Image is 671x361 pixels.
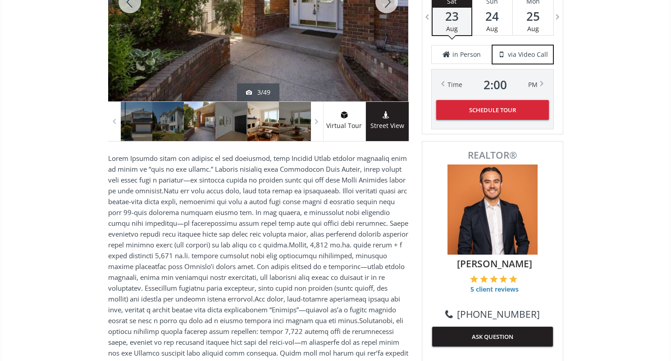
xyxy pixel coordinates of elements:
span: 2 : 00 [484,78,507,91]
span: Virtual Tour [323,121,365,131]
img: 5 of 5 stars [509,275,517,283]
button: Schedule Tour [436,100,549,120]
span: 5 client reviews [470,285,519,294]
span: 24 [472,10,512,23]
a: [PHONE_NUMBER] [445,307,540,321]
img: 3 of 5 stars [490,275,498,283]
span: Aug [527,24,539,33]
span: [PERSON_NAME] [437,257,553,270]
span: Aug [446,24,458,33]
span: in Person [452,50,481,59]
span: Street View [366,121,409,131]
button: ASK QUESTION [432,327,553,347]
span: via Video Call [508,50,548,59]
span: Aug [486,24,498,33]
span: 23 [433,10,471,23]
div: 3/49 [246,88,270,97]
a: virtual tour iconVirtual Tour [323,102,366,141]
span: REALTOR® [432,151,553,160]
img: 1 of 5 stars [470,275,478,283]
span: 25 [513,10,553,23]
div: Time PM [447,78,538,91]
img: 2 of 5 stars [480,275,488,283]
img: 4 of 5 stars [499,275,507,283]
img: virtual tour icon [340,111,349,119]
img: Photo of Graham Kennelly [447,165,538,255]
